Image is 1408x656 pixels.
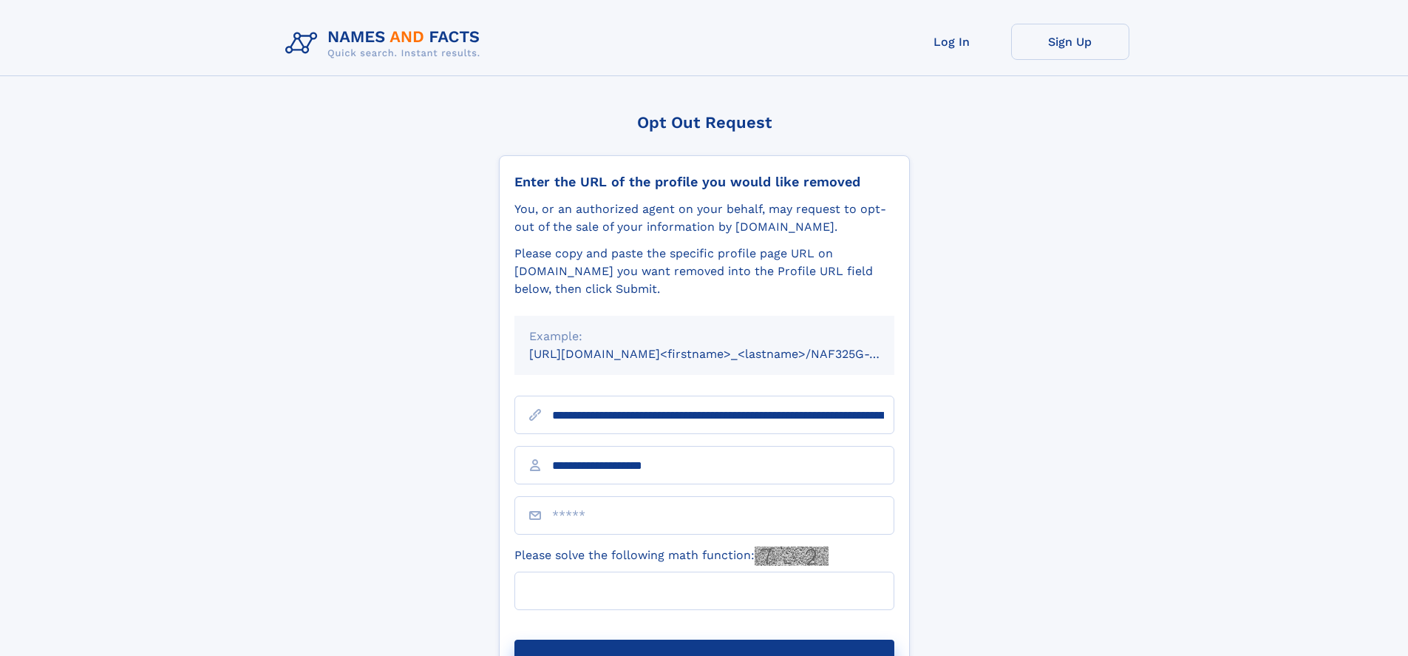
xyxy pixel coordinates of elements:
[514,174,894,190] div: Enter the URL of the profile you would like removed
[514,245,894,298] div: Please copy and paste the specific profile page URL on [DOMAIN_NAME] you want removed into the Pr...
[893,24,1011,60] a: Log In
[514,200,894,236] div: You, or an authorized agent on your behalf, may request to opt-out of the sale of your informatio...
[529,347,922,361] small: [URL][DOMAIN_NAME]<firstname>_<lastname>/NAF325G-xxxxxxxx
[514,547,829,566] label: Please solve the following math function:
[529,328,880,345] div: Example:
[499,113,910,132] div: Opt Out Request
[1011,24,1129,60] a: Sign Up
[279,24,492,64] img: Logo Names and Facts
